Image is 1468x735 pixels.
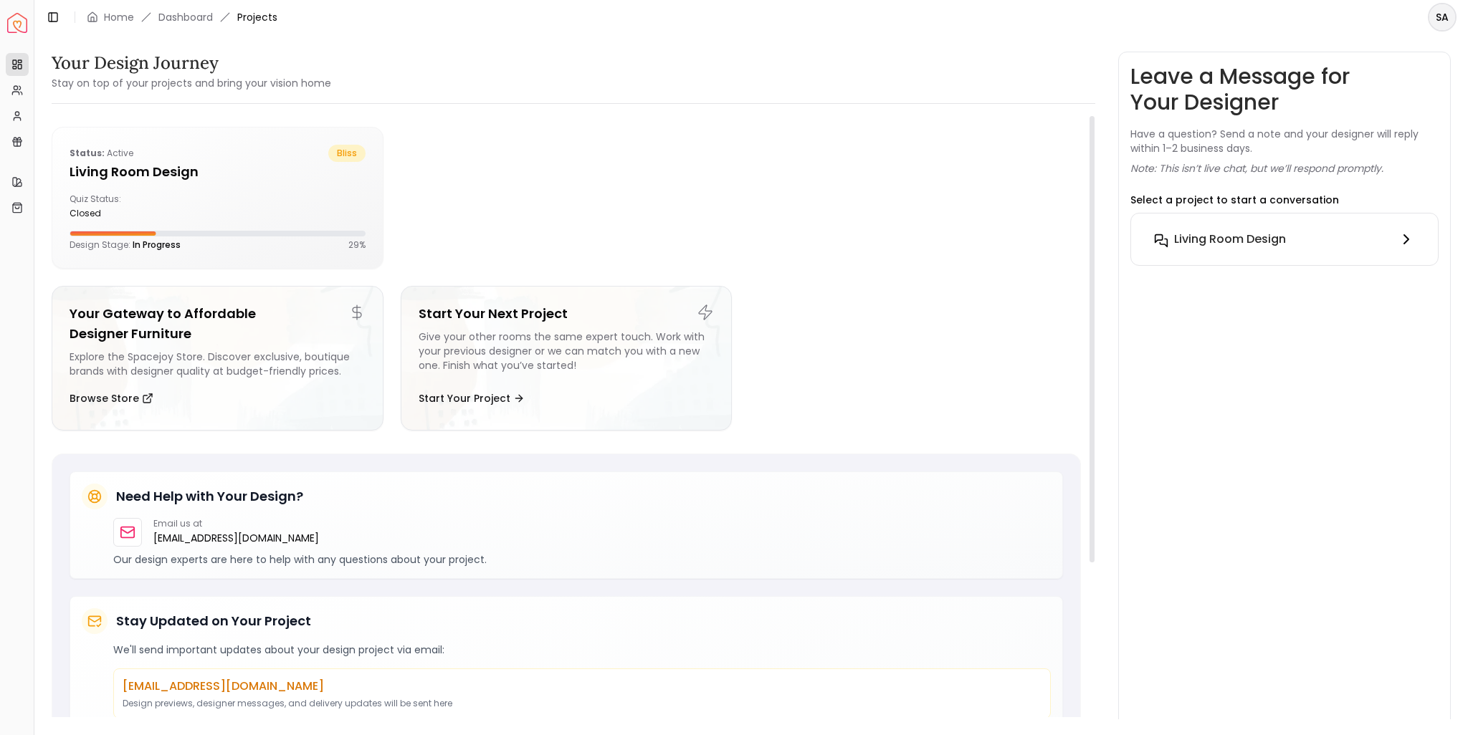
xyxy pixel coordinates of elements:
div: Quiz Status: [70,193,211,219]
p: Design previews, designer messages, and delivery updates will be sent here [123,698,1042,709]
a: Dashboard [158,10,213,24]
h5: Start Your Next Project [419,304,715,324]
a: Home [104,10,134,24]
div: Give your other rooms the same expert touch. Work with your previous designer or we can match you... [419,330,715,378]
p: active [70,145,133,162]
button: Living Room design [1143,225,1426,254]
b: Status: [70,147,105,159]
nav: breadcrumb [87,10,277,24]
h5: Stay Updated on Your Project [116,611,311,631]
div: closed [70,208,211,219]
span: Projects [237,10,277,24]
a: [EMAIL_ADDRESS][DOMAIN_NAME] [153,529,319,547]
a: Spacejoy [7,13,27,33]
p: Email us at [153,518,319,529]
p: Design Stage: [70,239,181,251]
h6: Living Room design [1174,231,1286,248]
div: Explore the Spacejoy Store. Discover exclusive, boutique brands with designer quality at budget-f... [70,350,366,378]
h3: Leave a Message for Your Designer [1130,64,1439,115]
span: In Progress [133,239,181,251]
small: Stay on top of your projects and bring your vision home [52,76,331,90]
h3: Your Design Journey [52,52,331,75]
span: SA [1429,4,1455,30]
span: bliss [328,145,366,162]
button: Browse Store [70,384,153,413]
a: Start Your Next ProjectGive your other rooms the same expert touch. Work with your previous desig... [401,286,733,431]
p: Our design experts are here to help with any questions about your project. [113,552,1051,567]
p: [EMAIL_ADDRESS][DOMAIN_NAME] [123,678,1042,695]
p: We'll send important updates about your design project via email: [113,643,1051,657]
p: Select a project to start a conversation [1130,193,1339,207]
p: Note: This isn’t live chat, but we’ll respond promptly. [1130,161,1383,176]
p: Have a question? Send a note and your designer will reply within 1–2 business days. [1130,127,1439,155]
img: Spacejoy Logo [7,13,27,33]
p: 29 % [348,239,366,251]
button: SA [1428,3,1457,32]
a: Your Gateway to Affordable Designer FurnitureExplore the Spacejoy Store. Discover exclusive, bout... [52,286,383,431]
h5: Your Gateway to Affordable Designer Furniture [70,304,366,344]
button: Start Your Project [419,384,525,413]
h5: Living Room design [70,162,366,182]
h5: Need Help with Your Design? [116,486,303,506]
